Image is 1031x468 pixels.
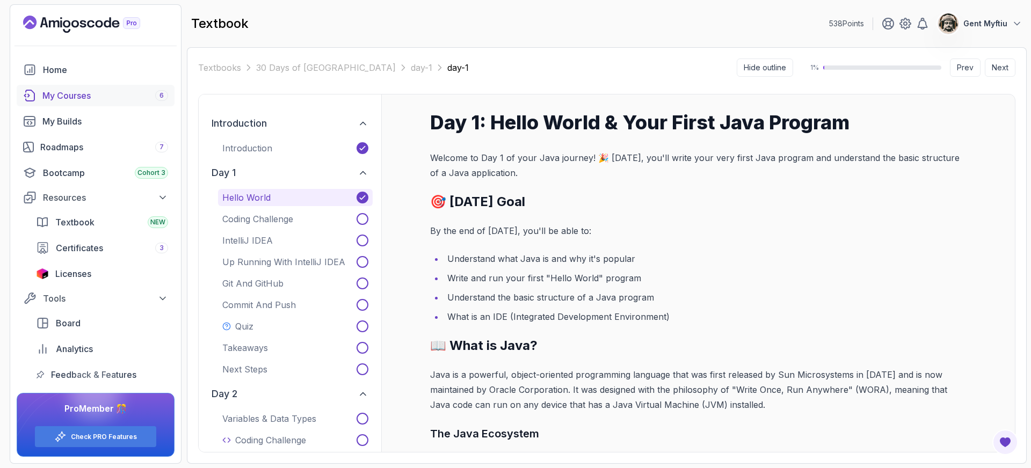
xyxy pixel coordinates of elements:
[207,112,373,135] button: introduction
[218,410,373,427] button: Variables & Data Types
[444,270,967,286] li: Write and run your first "Hello World" program
[56,342,93,355] span: Analytics
[218,296,373,313] button: Commit and Push
[207,382,373,406] button: day 2
[159,91,164,100] span: 6
[36,268,49,279] img: jetbrains icon
[823,65,941,70] div: progress
[938,13,1022,34] button: user profile imageGent Myftiu
[71,433,137,441] a: Check PRO Features
[218,275,373,292] button: Git and GitHub
[430,425,967,442] h3: The Java Ecosystem
[17,289,175,308] button: Tools
[829,18,864,29] p: 538 Points
[444,290,967,305] li: Understand the basic structure of a Java program
[218,432,373,449] button: Coding Challenge
[150,218,165,226] span: NEW
[430,112,967,133] h1: Day 1: Hello World & Your First Java Program
[42,89,168,102] div: My Courses
[235,320,253,333] p: Quiz
[30,211,175,233] a: textbook
[43,191,168,204] div: Resources
[430,150,967,180] p: Welcome to Day 1 of your Java journey! 🎉 [DATE], you'll write your very first Java program and un...
[17,59,175,81] a: home
[198,61,241,74] a: Textbooks
[950,58,981,77] button: Prev
[42,115,168,128] div: My Builds
[430,367,967,412] p: Java is a powerful, object-oriented programming language that was first released by Sun Microsyst...
[430,337,967,354] h2: 📖 What is Java?
[17,136,175,158] a: roadmaps
[938,13,959,34] img: user profile image
[447,61,469,74] span: day-1
[218,232,373,249] button: IntelliJ IDEA
[212,165,236,180] h2: day 1
[43,166,168,179] div: Bootcamp
[430,223,967,238] p: By the end of [DATE], you'll be able to:
[222,142,272,155] p: Introduction
[51,368,136,381] span: Feedback & Features
[218,361,373,378] button: Next Steps
[992,429,1018,455] button: Open Feedback Button
[43,63,168,76] div: Home
[222,363,267,376] p: Next Steps
[30,237,175,259] a: certificates
[963,18,1007,29] p: Gent Myftiu
[17,85,175,106] a: courses
[218,339,373,356] button: Takeaways
[56,242,103,254] span: Certificates
[207,161,373,185] button: day 1
[40,141,168,153] div: Roadmaps
[212,386,237,401] h2: day 2
[444,309,967,324] li: What is an IDE (Integrated Development Environment)
[34,426,157,448] button: Check PRO Features
[222,234,273,247] p: IntelliJ IDEA
[737,58,793,77] button: Collapse sidebar
[222,255,345,268] p: Up Running With IntelliJ IDEA
[191,15,249,32] h2: textbook
[30,263,175,284] a: licenses
[444,251,967,266] li: Understand what Java is and why it's popular
[55,267,91,280] span: Licenses
[30,312,175,334] a: board
[17,162,175,184] a: bootcamp
[411,61,432,74] a: day-1
[218,318,373,335] button: Quiz
[802,63,819,72] span: 1 %
[222,277,284,290] p: Git and GitHub
[218,253,373,270] button: Up Running With IntelliJ IDEA
[30,338,175,360] a: analytics
[137,169,165,177] span: Cohort 3
[235,434,306,447] p: Coding Challenge
[43,292,168,305] div: Tools
[222,298,296,311] p: Commit and Push
[56,317,81,330] span: Board
[222,191,271,204] p: Hello World
[159,143,164,151] span: 7
[159,244,164,252] span: 3
[218,140,373,157] button: Introduction
[212,116,267,131] h2: introduction
[55,216,95,229] span: Textbook
[30,364,175,385] a: feedback
[17,111,175,132] a: builds
[256,61,396,74] a: 30 Days of [GEOGRAPHIC_DATA]
[17,188,175,207] button: Resources
[430,193,967,210] h2: 🎯 [DATE] Goal
[218,189,373,206] button: Hello World
[985,58,1015,77] button: Next
[218,210,373,228] button: Coding Challenge
[222,341,268,354] p: Takeaways
[222,412,316,425] p: Variables & Data Types
[23,16,165,33] a: Landing page
[222,213,293,225] p: Coding Challenge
